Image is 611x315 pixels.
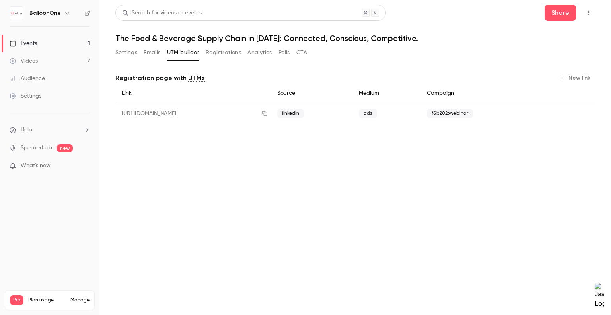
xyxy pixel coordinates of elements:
span: Pro [10,295,23,305]
button: CTA [296,46,307,59]
div: [URL][DOMAIN_NAME] [115,102,271,125]
button: Registrations [206,46,241,59]
div: Search for videos or events [122,9,202,17]
span: ads [359,109,377,118]
a: UTMs [188,73,205,83]
span: linkedin [277,109,304,118]
span: Help [21,126,32,134]
span: What's new [21,162,51,170]
span: f&b2026webinar [427,109,473,118]
img: BalloonOne [10,7,23,20]
p: Registration page with [115,73,205,83]
button: Analytics [247,46,272,59]
h1: The Food & Beverage Supply Chain in [DATE]: Connected, Conscious, Competitive. [115,33,595,43]
button: UTM builder [167,46,199,59]
button: Polls [278,46,290,59]
li: help-dropdown-opener [10,126,90,134]
span: new [57,144,73,152]
div: Medium [352,84,421,102]
div: Source [271,84,352,102]
iframe: Noticeable Trigger [80,162,90,170]
button: New link [556,72,595,84]
div: Events [10,39,37,47]
span: Plan usage [28,297,66,303]
h6: BalloonOne [29,9,61,17]
button: Share [545,5,576,21]
div: Settings [10,92,41,100]
button: Settings [115,46,137,59]
div: Campaign [420,84,542,102]
div: Audience [10,74,45,82]
div: Link [115,84,271,102]
div: Videos [10,57,38,65]
a: SpeakerHub [21,144,52,152]
button: Emails [144,46,160,59]
a: Manage [70,297,90,303]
